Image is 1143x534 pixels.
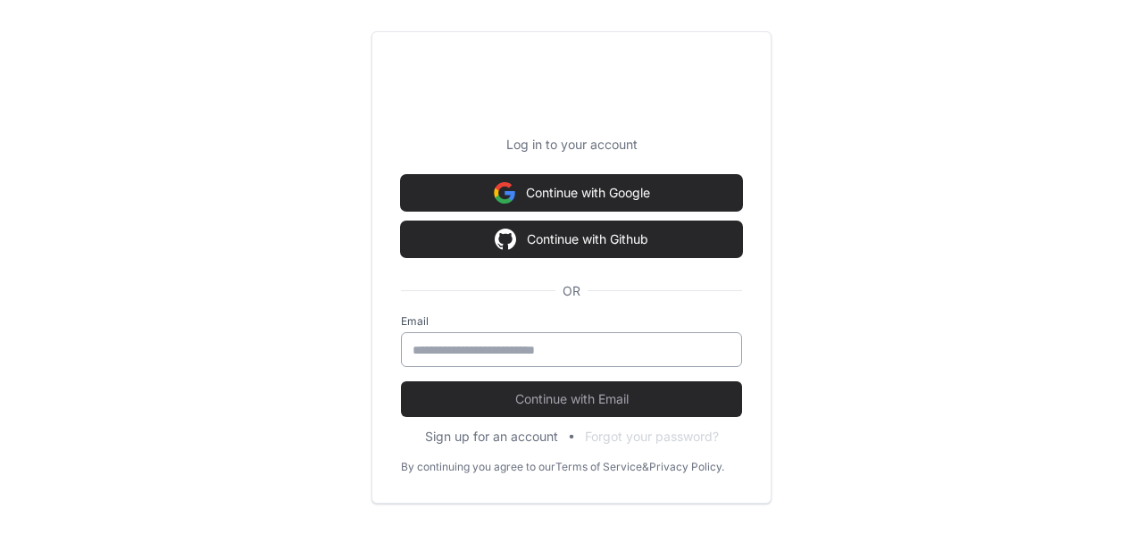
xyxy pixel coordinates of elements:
button: Continue with Google [401,175,742,211]
button: Continue with Email [401,381,742,417]
button: Continue with Github [401,221,742,257]
img: Sign in with google [494,175,515,211]
span: OR [555,282,588,300]
div: By continuing you agree to our [401,460,555,474]
a: Privacy Policy. [649,460,724,474]
div: & [642,460,649,474]
img: Sign in with google [495,221,516,257]
label: Email [401,314,742,329]
span: Continue with Email [401,390,742,408]
button: Sign up for an account [425,428,558,446]
p: Log in to your account [401,136,742,154]
a: Terms of Service [555,460,642,474]
button: Forgot your password? [585,428,719,446]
